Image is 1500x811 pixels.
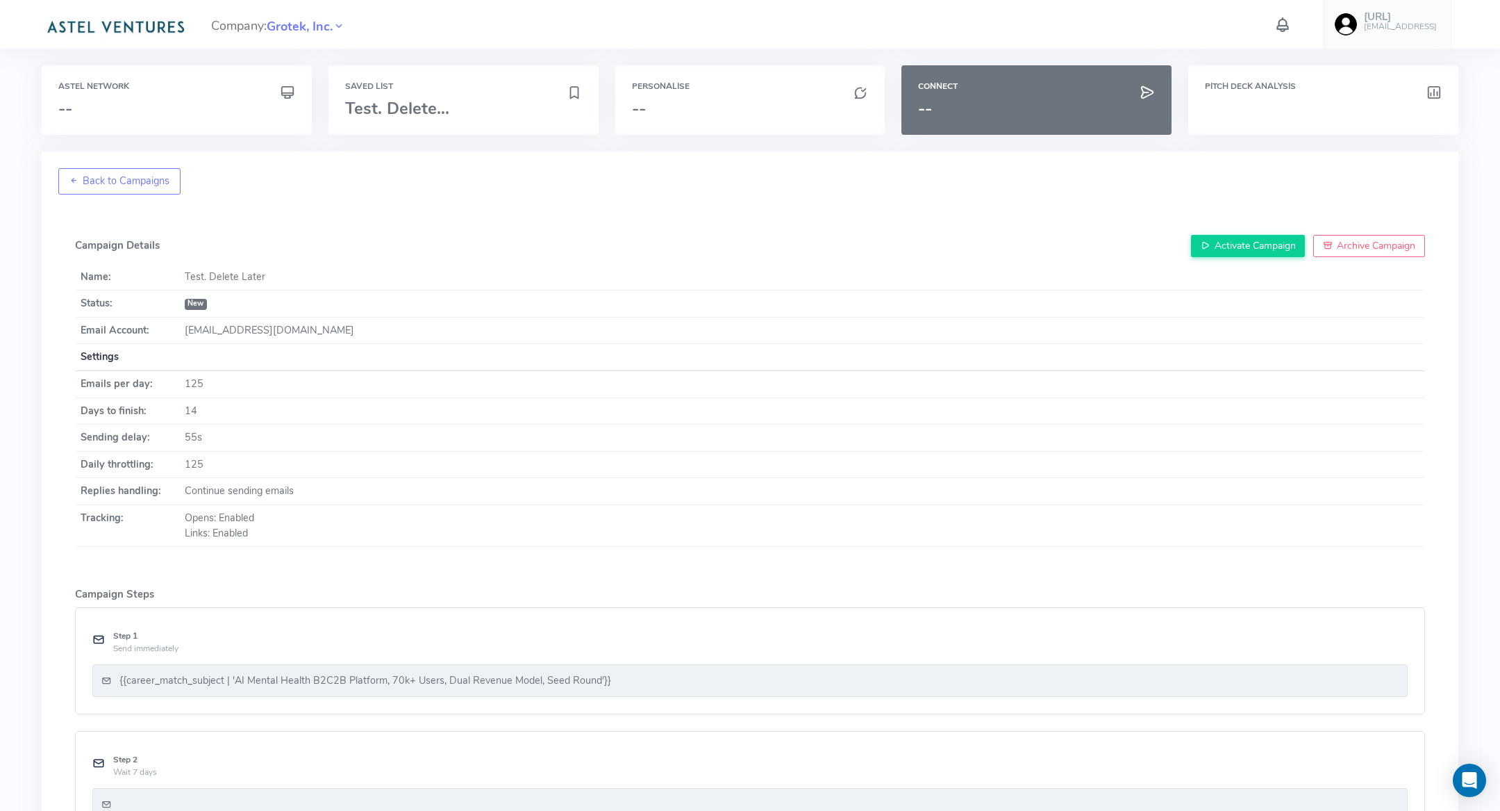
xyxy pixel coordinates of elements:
[119,673,611,689] div: {{career_match_subject | 'AI Mental Health B2C2B Platform, 70k+ Users, Dual Revenue Model, Seed R...
[345,82,582,91] h6: Saved List
[75,264,179,290] th: Name:
[75,505,179,546] th: Tracking:
[75,451,179,478] th: Daily throttling:
[1364,11,1437,23] h5: [URL]
[75,425,179,452] th: Sending delay:
[1453,764,1486,797] div: Open Intercom Messenger
[1364,22,1437,31] h6: [EMAIL_ADDRESS]
[185,526,1419,541] div: Links: Enabled
[179,370,1425,398] td: 125
[179,317,1425,344] td: [EMAIL_ADDRESS][DOMAIN_NAME]
[918,82,1155,91] h6: Connect
[179,264,1425,290] td: Test. Delete Later
[179,451,1425,478] td: 125
[75,344,1425,371] th: Settings
[58,82,295,91] h6: Astel Network
[75,370,179,398] th: Emails per day:
[75,290,179,318] th: Status:
[179,425,1425,452] td: 55s
[1335,13,1357,35] img: user-image
[75,317,179,344] th: Email Account:
[179,478,1425,505] td: Continue sending emails
[113,755,1408,764] h6: Step 2
[185,299,207,310] span: New
[58,168,181,195] a: Back to Campaigns
[918,97,932,120] span: --
[211,13,345,37] span: Company:
[113,643,178,654] small: Send immediately
[632,82,869,91] h6: Personalise
[58,97,72,120] span: --
[632,97,646,120] span: --
[185,511,1419,526] div: Opens: Enabled
[113,632,1408,641] h6: Step 1
[345,97,449,120] span: Test. Delete...
[75,589,1425,600] h5: Campaign Steps
[267,17,333,34] a: Grotek, Inc.
[1205,82,1442,91] h6: Pitch Deck Analysis
[75,235,1425,257] h5: Campaign Details
[75,478,179,505] th: Replies handling:
[267,17,333,36] span: Grotek, Inc.
[75,398,179,425] th: Days to finish:
[1191,235,1306,257] button: Activate Campaign
[179,398,1425,425] td: 14
[1313,235,1425,257] button: Archive Campaign
[113,767,157,778] small: Wait 7 days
